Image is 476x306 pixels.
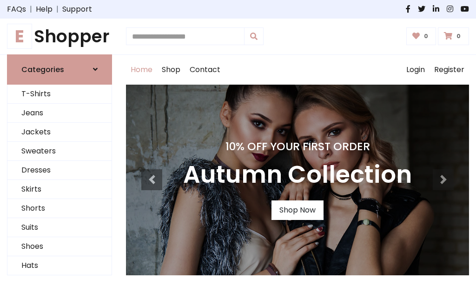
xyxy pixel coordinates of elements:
a: Shorts [7,199,112,218]
a: Shop [157,55,185,85]
a: Hats [7,256,112,275]
a: Support [62,4,92,15]
span: | [26,4,36,15]
a: Shop Now [271,200,324,220]
span: 0 [454,32,463,40]
a: Suits [7,218,112,237]
span: 0 [422,32,430,40]
a: Shoes [7,237,112,256]
a: Categories [7,54,112,85]
a: Login [402,55,430,85]
a: Contact [185,55,225,85]
h1: Shopper [7,26,112,47]
a: Home [126,55,157,85]
a: EShopper [7,26,112,47]
a: Jeans [7,104,112,123]
a: 0 [406,27,436,45]
a: Register [430,55,469,85]
a: Dresses [7,161,112,180]
a: FAQs [7,4,26,15]
h6: Categories [21,65,64,74]
span: E [7,24,32,49]
a: 0 [438,27,469,45]
a: T-Shirts [7,85,112,104]
h3: Autumn Collection [183,160,412,189]
a: Skirts [7,180,112,199]
h4: 10% Off Your First Order [183,140,412,153]
span: | [53,4,62,15]
a: Sweaters [7,142,112,161]
a: Jackets [7,123,112,142]
a: Help [36,4,53,15]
